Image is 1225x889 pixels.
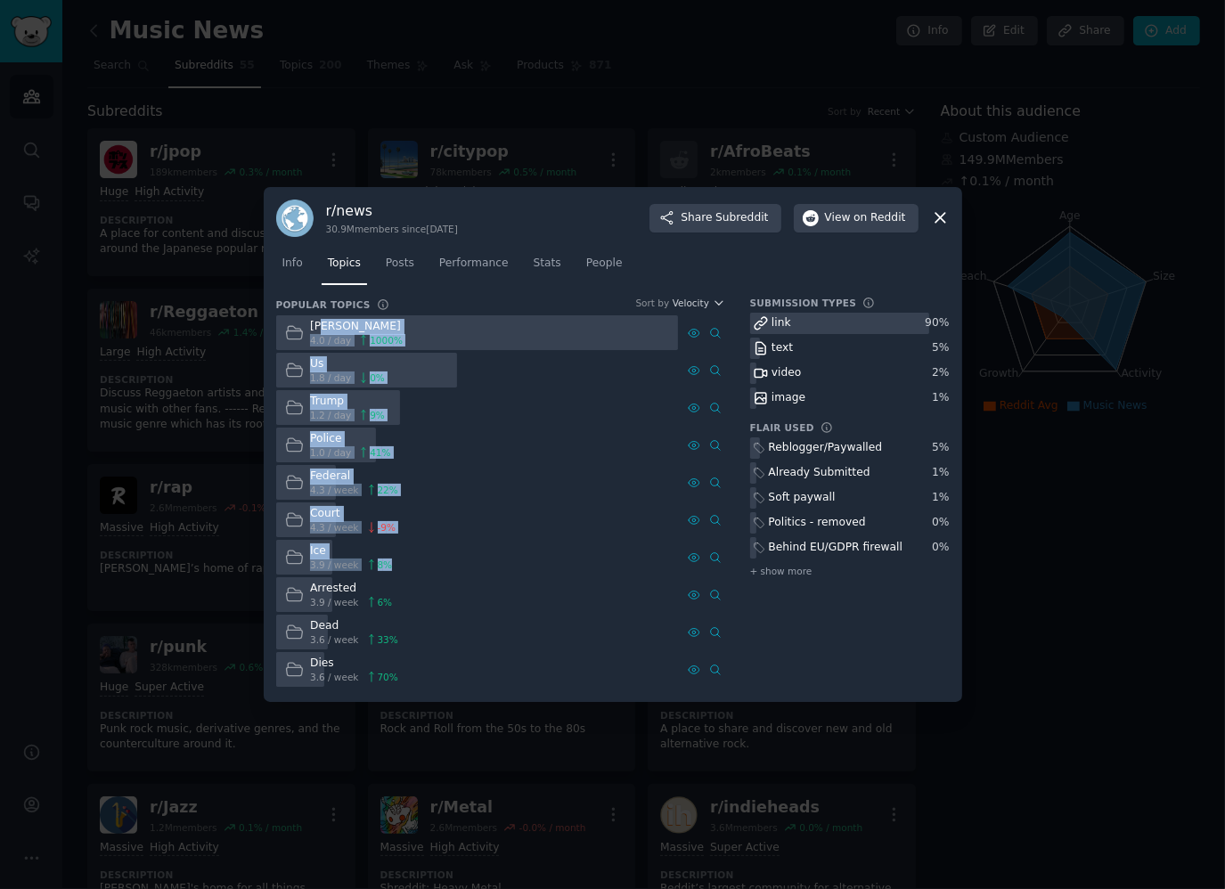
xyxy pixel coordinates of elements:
[310,656,398,672] div: Dies
[794,204,919,232] button: Viewon Reddit
[276,249,309,286] a: Info
[636,297,670,309] div: Sort by
[310,506,396,522] div: Court
[310,446,351,459] span: 1.0 / day
[932,440,949,456] div: 5 %
[772,340,793,356] div: text
[310,394,385,410] div: Trump
[433,249,515,286] a: Performance
[378,596,393,608] span: 6 %
[378,521,396,534] span: -9 %
[310,319,403,335] div: [PERSON_NAME]
[370,334,403,347] span: 1000 %
[328,256,361,272] span: Topics
[310,371,351,384] span: 1.8 / day
[310,521,359,534] span: 4.3 / week
[276,298,371,311] h3: Popular Topics
[673,297,709,309] span: Velocity
[769,490,836,506] div: Soft paywall
[772,390,805,406] div: image
[310,581,392,597] div: Arrested
[310,334,351,347] span: 4.0 / day
[310,409,351,421] span: 1.2 / day
[769,540,902,556] div: Behind EU/GDPR firewall
[769,440,883,456] div: Reblogger/Paywalled
[276,200,314,237] img: news
[750,297,857,309] h3: Submission Types
[932,515,949,531] div: 0 %
[534,256,561,272] span: Stats
[326,201,458,220] h3: r/ news
[310,618,398,634] div: Dead
[772,315,791,331] div: link
[310,596,359,608] span: 3.9 / week
[310,671,359,683] span: 3.6 / week
[750,565,813,577] span: + show more
[932,465,949,481] div: 1 %
[378,559,393,571] span: 8 %
[439,256,509,272] span: Performance
[932,340,949,356] div: 5 %
[326,223,458,235] div: 30.9M members since [DATE]
[769,515,866,531] div: Politics - removed
[527,249,568,286] a: Stats
[932,490,949,506] div: 1 %
[370,409,385,421] span: 9 %
[586,256,623,272] span: People
[772,365,801,381] div: video
[715,210,768,226] span: Subreddit
[932,365,949,381] div: 2 %
[310,484,359,496] span: 4.3 / week
[378,671,398,683] span: 70 %
[310,543,392,559] div: Ice
[310,469,398,485] div: Federal
[769,465,870,481] div: Already Submitted
[370,446,390,459] span: 41 %
[310,633,359,646] span: 3.6 / week
[649,204,780,232] button: ShareSubreddit
[932,390,949,406] div: 1 %
[825,210,906,226] span: View
[310,431,391,447] div: Police
[580,249,629,286] a: People
[932,540,949,556] div: 0 %
[310,559,359,571] span: 3.9 / week
[750,421,814,434] h3: Flair Used
[322,249,367,286] a: Topics
[380,249,421,286] a: Posts
[310,356,385,372] div: Us
[925,315,949,331] div: 90 %
[378,484,398,496] span: 22 %
[370,371,385,384] span: 0 %
[681,210,768,226] span: Share
[282,256,303,272] span: Info
[673,297,725,309] button: Velocity
[378,633,398,646] span: 33 %
[386,256,414,272] span: Posts
[853,210,905,226] span: on Reddit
